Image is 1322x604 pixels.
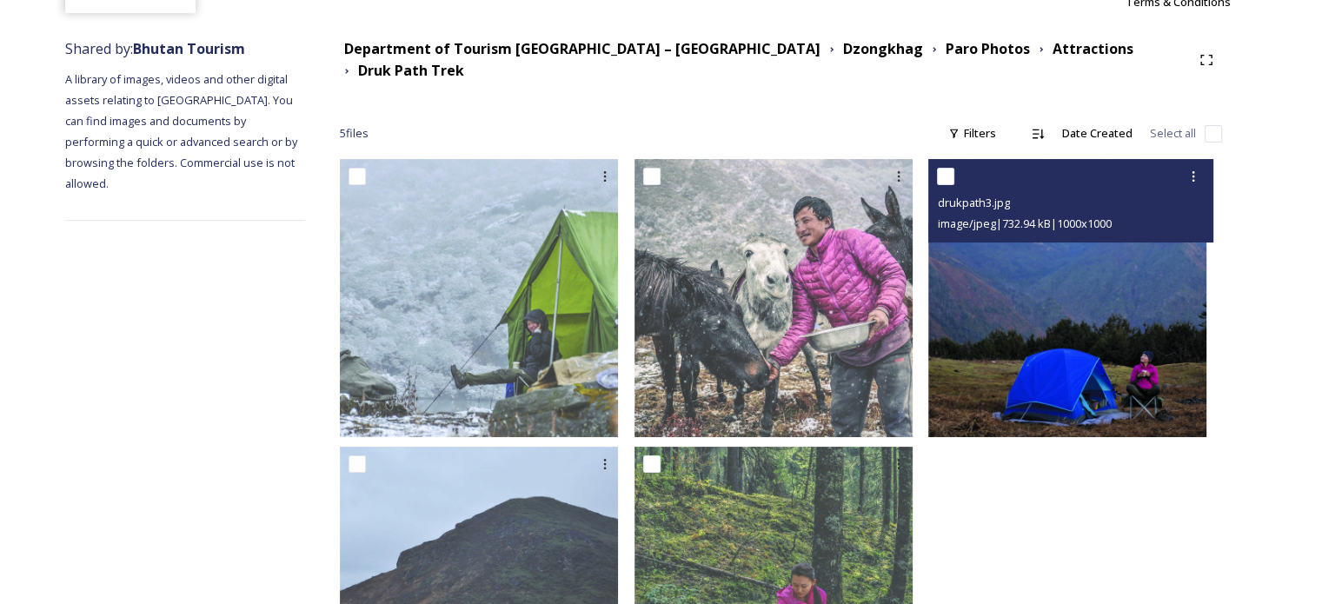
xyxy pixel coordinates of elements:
[340,125,369,142] span: 5 file s
[946,39,1030,58] strong: Paro Photos
[65,39,245,58] span: Shared by:
[1053,39,1133,58] strong: Attractions
[634,159,913,437] img: drukpath5.jpg
[937,216,1111,231] span: image/jpeg | 732.94 kB | 1000 x 1000
[65,71,300,191] span: A library of images, videos and other digital assets relating to [GEOGRAPHIC_DATA]. You can find ...
[937,195,1009,210] span: drukpath3.jpg
[940,116,1005,150] div: Filters
[928,159,1206,437] img: drukpath3.jpg
[358,61,464,80] strong: Druk Path Trek
[340,159,618,437] img: drukpath6.jpg
[1053,116,1141,150] div: Date Created
[1150,125,1196,142] span: Select all
[133,39,245,58] strong: Bhutan Tourism
[344,39,820,58] strong: Department of Tourism [GEOGRAPHIC_DATA] – [GEOGRAPHIC_DATA]
[843,39,923,58] strong: Dzongkhag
